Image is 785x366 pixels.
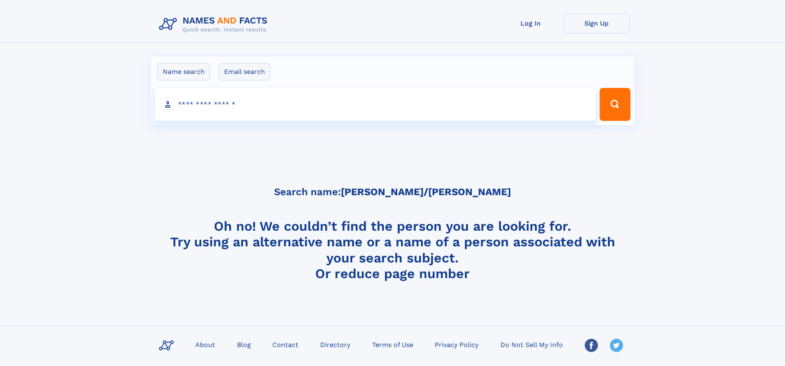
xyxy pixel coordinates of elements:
img: Twitter [610,339,623,352]
a: Sign Up [564,13,630,33]
h5: Search name: [274,187,511,198]
label: Name search [157,63,210,80]
a: Terms of Use [369,338,417,350]
a: About [192,338,218,350]
a: Contact [269,338,302,350]
a: Privacy Policy [431,338,482,350]
a: Blog [234,338,254,350]
a: Log In [498,13,564,33]
img: Logo Names and Facts [156,13,274,35]
a: Do Not Sell My Info [497,338,566,350]
input: search input [155,88,596,121]
button: Search Button [600,88,630,121]
a: Directory [317,338,354,350]
label: Email search [219,63,270,80]
b: [PERSON_NAME]/[PERSON_NAME] [341,186,511,198]
h4: Oh no! We couldn’t find the person you are looking for. Try using an alternative name or a name o... [156,218,630,281]
img: Facebook [585,339,598,352]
